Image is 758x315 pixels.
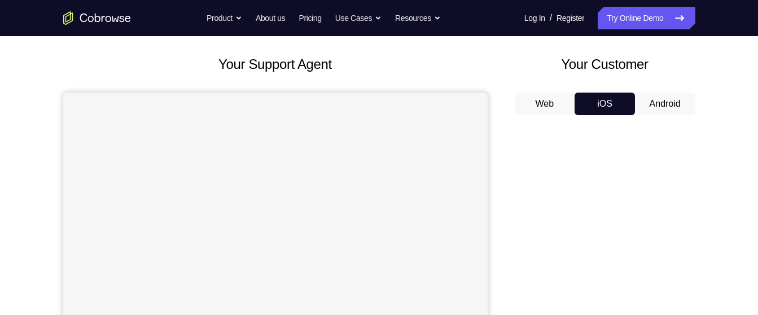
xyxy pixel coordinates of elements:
button: iOS [575,93,635,115]
button: Web [515,93,575,115]
button: Product [207,7,242,29]
button: Resources [395,7,441,29]
h2: Your Customer [515,54,695,75]
a: Register [557,7,584,29]
a: About us [256,7,285,29]
button: Use Cases [335,7,382,29]
a: Pricing [299,7,321,29]
a: Go to the home page [63,11,131,25]
a: Try Online Demo [598,7,695,29]
a: Log In [524,7,545,29]
span: / [550,11,552,25]
button: Android [635,93,695,115]
h2: Your Support Agent [63,54,488,75]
